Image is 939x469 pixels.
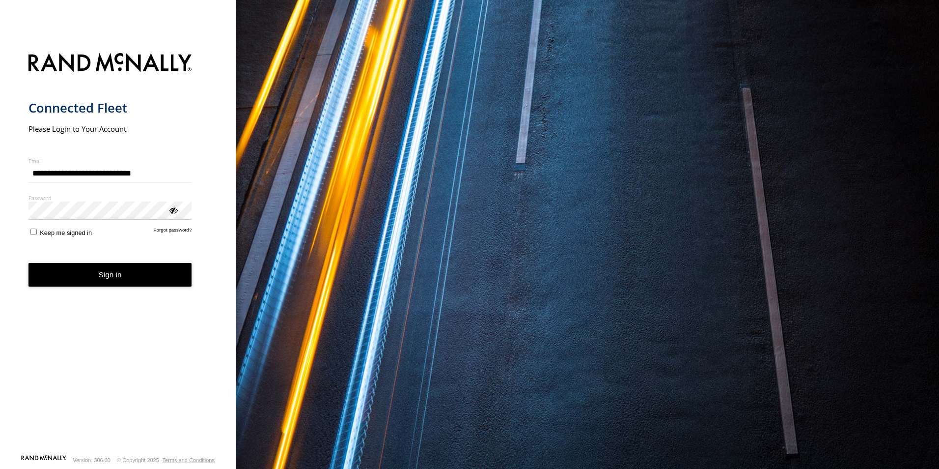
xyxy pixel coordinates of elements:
[28,47,208,454] form: main
[30,229,37,235] input: Keep me signed in
[117,457,215,463] div: © Copyright 2025 -
[28,51,192,76] img: Rand McNally
[28,157,192,165] label: Email
[40,229,92,236] span: Keep me signed in
[28,100,192,116] h1: Connected Fleet
[163,457,215,463] a: Terms and Conditions
[28,124,192,134] h2: Please Login to Your Account
[154,227,192,236] a: Forgot password?
[21,455,66,465] a: Visit our Website
[28,263,192,287] button: Sign in
[28,194,192,202] label: Password
[168,205,178,215] div: ViewPassword
[73,457,110,463] div: Version: 306.00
